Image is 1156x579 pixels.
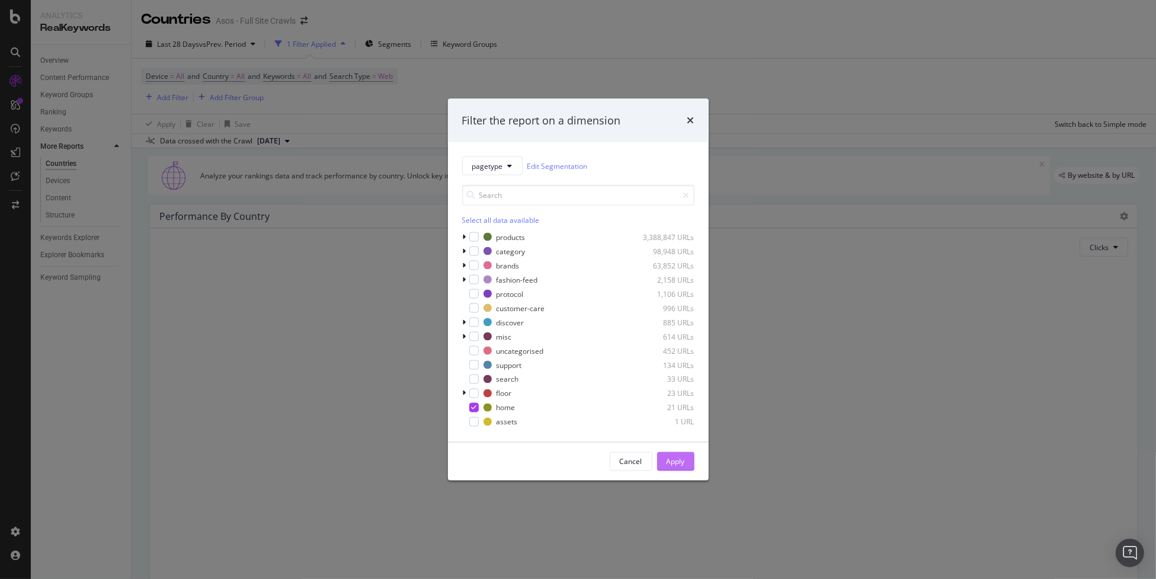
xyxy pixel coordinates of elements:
div: customer-care [497,303,545,313]
div: modal [448,98,709,481]
div: Apply [667,456,685,466]
div: 614 URLs [636,331,694,341]
input: Search [462,185,694,206]
div: Cancel [620,456,642,466]
div: 885 URLs [636,317,694,327]
div: support [497,360,522,370]
div: uncategorised [497,346,544,356]
div: brands [497,260,520,270]
div: products [497,232,526,242]
div: 23 URLs [636,388,694,398]
div: fashion-feed [497,274,538,284]
div: 3,388,847 URLs [636,232,694,242]
div: discover [497,317,524,327]
div: 63,852 URLs [636,260,694,270]
div: 452 URLs [636,346,694,356]
div: 33 URLs [636,374,694,384]
button: pagetype [462,156,523,175]
button: Apply [657,452,694,471]
div: times [687,113,694,128]
div: assets [497,417,518,427]
div: 2,158 URLs [636,274,694,284]
button: Cancel [610,452,652,471]
div: 21 URLs [636,402,694,412]
div: Filter the report on a dimension [462,113,621,128]
div: 1,106 URLs [636,289,694,299]
div: 134 URLs [636,360,694,370]
div: category [497,246,526,256]
div: 996 URLs [636,303,694,313]
a: Edit Segmentation [527,159,588,172]
div: misc [497,331,512,341]
div: 98,948 URLs [636,246,694,256]
div: search [497,374,519,384]
div: protocol [497,289,524,299]
span: pagetype [472,161,503,171]
div: home [497,402,515,412]
div: Select all data available [462,215,694,225]
div: floor [497,388,512,398]
div: 1 URL [636,417,694,427]
div: Open Intercom Messenger [1116,539,1144,567]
